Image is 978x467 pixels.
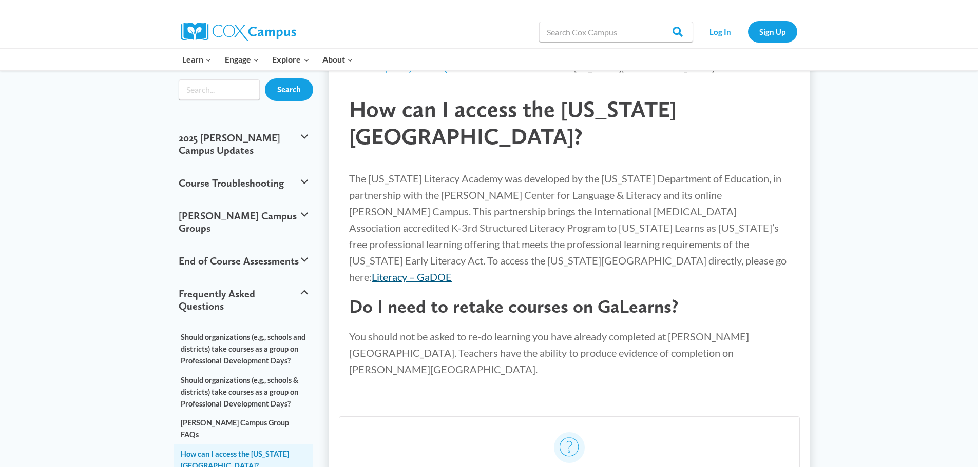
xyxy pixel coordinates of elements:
[698,21,797,42] nav: Secondary Navigation
[316,49,360,70] button: Child menu of About
[266,49,316,70] button: Child menu of Explore
[179,79,260,100] input: Search input
[174,277,314,322] button: Frequently Asked Questions
[176,49,360,70] nav: Primary Navigation
[349,170,790,285] p: The [US_STATE] Literacy Academy was developed by the [US_STATE] Department of Education, in partn...
[174,370,314,413] a: Should organizations (e.g., schools & districts) take courses as a group on Professional Developm...
[539,22,693,42] input: Search Cox Campus
[349,328,790,377] p: You should not be asked to re-do learning you have already completed at [PERSON_NAME][GEOGRAPHIC_...
[265,78,313,101] input: Search
[698,21,743,42] a: Log In
[174,167,314,199] button: Course Troubleshooting
[174,245,314,277] button: End of Course Assessments
[349,295,790,317] h2: Do I need to retake courses on GaLearns?
[372,271,452,283] a: Literacy – GaDOE
[174,328,314,371] a: Should organizations (e.g., schools and districts) take courses as a group on Professional Develo...
[174,413,314,444] a: [PERSON_NAME] Campus Group FAQs
[179,79,260,100] form: Search form
[349,95,677,150] span: How can I access the [US_STATE][GEOGRAPHIC_DATA]?
[218,49,266,70] button: Child menu of Engage
[174,199,314,245] button: [PERSON_NAME] Campus Groups
[174,121,314,167] button: 2025 [PERSON_NAME] Campus Updates
[748,21,797,42] a: Sign Up
[181,23,296,41] img: Cox Campus
[176,49,219,70] button: Child menu of Learn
